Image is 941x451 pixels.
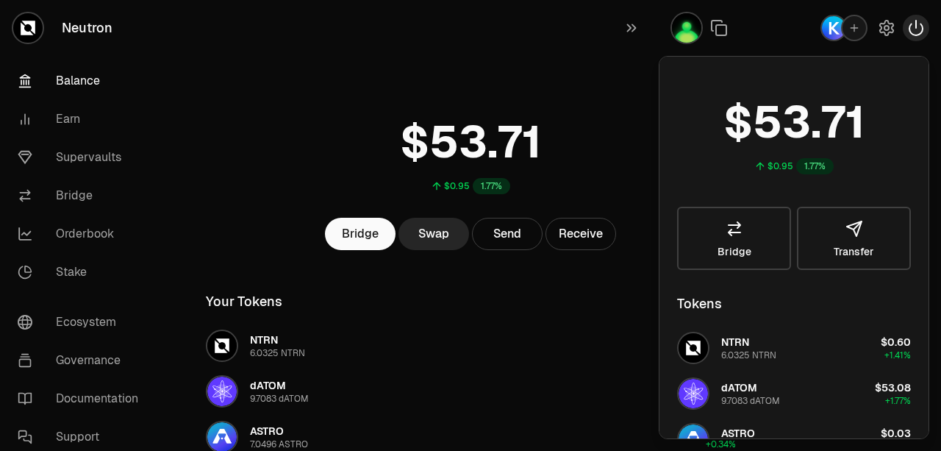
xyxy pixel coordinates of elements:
[197,324,745,368] button: NTRN LogoNTRN6.0325 NTRN$0.60+1.41%
[250,379,286,392] span: dATOM
[6,380,159,418] a: Documentation
[881,335,911,349] span: $0.60
[721,427,755,440] span: ASTRO
[207,331,237,361] img: NTRN Logo
[796,158,834,174] div: 1.77%
[6,253,159,291] a: Stake
[834,246,874,257] span: Transfer
[670,12,703,44] button: EHW op LEDGER
[250,347,305,359] div: 6.0325 NTRN
[250,438,308,450] div: 7.0496 ASTRO
[677,207,791,270] a: Bridge
[668,372,920,416] button: dATOM LogodATOM9.7083 dATOM$53.08+1.77%
[197,369,745,413] button: dATOM LogodATOM9.7083 dATOM$53.08+1.77%
[6,303,159,341] a: Ecosystem
[668,326,920,370] button: NTRN LogoNTRN6.0325 NTRN$0.60+1.41%
[6,341,159,380] a: Governance
[881,427,911,440] span: $0.03
[206,291,282,312] div: Your Tokens
[250,393,309,405] div: 9.7083 dATOM
[545,218,616,250] button: Receive
[6,138,159,177] a: Supervaults
[875,381,911,394] span: $53.08
[473,178,510,194] div: 1.77%
[721,395,780,407] div: 9.7083 dATOM
[6,215,159,253] a: Orderbook
[822,16,845,40] img: Keplr
[718,246,751,257] span: Bridge
[672,13,701,43] img: EHW op LEDGER
[677,294,722,314] div: Tokens
[6,62,159,100] a: Balance
[472,218,543,250] button: Send
[884,349,911,361] span: +1.41%
[679,379,708,408] img: dATOM Logo
[820,15,867,41] button: Keplr
[679,333,708,363] img: NTRN Logo
[768,160,793,172] div: $0.95
[721,349,776,361] div: 6.0325 NTRN
[797,207,911,270] button: Transfer
[398,218,469,250] a: Swap
[444,180,470,192] div: $0.95
[721,335,749,349] span: NTRN
[250,425,284,438] span: ASTRO
[325,218,396,250] a: Bridge
[6,100,159,138] a: Earn
[6,177,159,215] a: Bridge
[207,377,237,406] img: dATOM Logo
[885,395,911,407] span: +1.77%
[250,333,278,347] span: NTRN
[721,381,757,394] span: dATOM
